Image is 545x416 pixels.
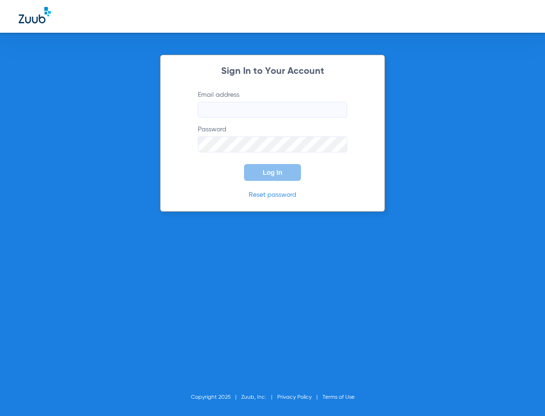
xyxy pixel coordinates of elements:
[322,394,355,400] a: Terms of Use
[191,393,241,402] li: Copyright 2025
[198,136,347,152] input: Password
[184,67,361,76] h2: Sign In to Your Account
[263,169,282,176] span: Log In
[198,102,347,118] input: Email address
[249,192,296,198] a: Reset password
[19,7,51,23] img: Zuub Logo
[198,125,347,152] label: Password
[277,394,312,400] a: Privacy Policy
[241,393,277,402] li: Zuub, Inc.
[198,90,347,118] label: Email address
[244,164,301,181] button: Log In
[498,371,545,416] iframe: Chat Widget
